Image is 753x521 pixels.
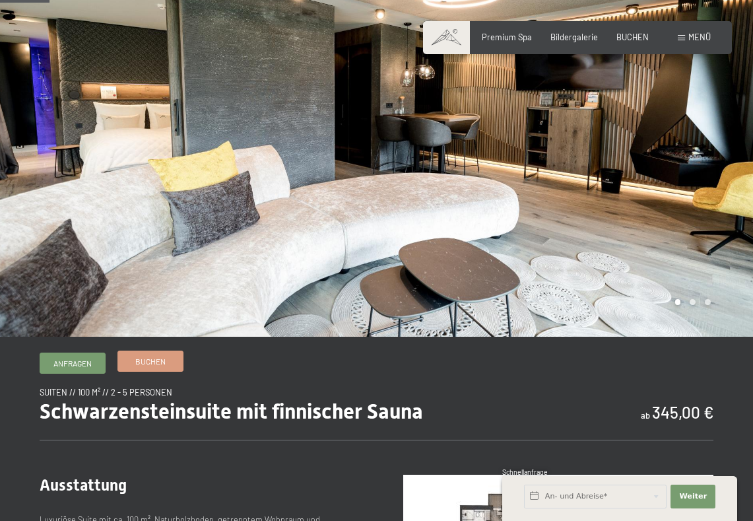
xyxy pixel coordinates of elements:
[502,468,548,476] span: Schnellanfrage
[641,410,650,421] span: ab
[40,387,172,398] span: Suiten // 100 m² // 2 - 5 Personen
[118,351,183,371] a: Buchen
[550,32,598,42] a: Bildergalerie
[53,358,92,369] span: Anfragen
[671,485,715,508] button: Weiter
[40,399,423,424] span: Schwarzensteinsuite mit finnischer Sauna
[688,32,711,42] span: Menü
[482,32,532,42] a: Premium Spa
[679,491,707,502] span: Weiter
[616,32,649,42] a: BUCHEN
[135,356,166,367] span: Buchen
[652,403,713,422] b: 345,00 €
[40,353,105,373] a: Anfragen
[40,476,127,495] span: Ausstattung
